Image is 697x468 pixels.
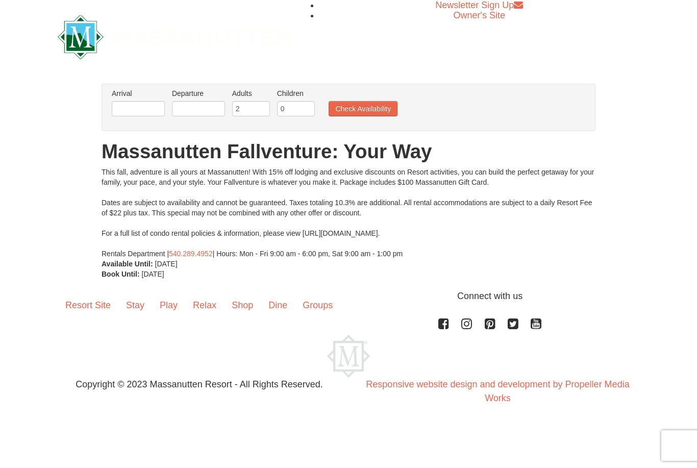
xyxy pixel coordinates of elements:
label: Arrival [112,88,165,98]
label: Adults [232,88,270,98]
a: Shop [224,289,261,321]
img: Massanutten Resort Logo [327,335,370,378]
label: Departure [172,88,225,98]
div: This fall, adventure is all yours at Massanutten! With 15% off lodging and exclusive discounts on... [102,167,595,259]
a: Stay [118,289,152,321]
p: Copyright © 2023 Massanutten Resort - All Rights Reserved. [50,378,348,391]
a: Owner's Site [454,10,505,20]
a: Relax [185,289,224,321]
button: Check Availability [329,101,397,116]
span: [DATE] [142,270,164,278]
strong: Available Until: [102,260,153,268]
a: Massanutten Resort [58,23,291,47]
a: 540.289.4952 [169,250,213,258]
a: Groups [295,289,340,321]
a: Responsive website design and development by Propeller Media Works [366,379,629,403]
strong: Book Until: [102,270,140,278]
a: Resort Site [58,289,118,321]
span: [DATE] [155,260,178,268]
h1: Massanutten Fallventure: Your Way [102,141,595,162]
p: Connect with us [58,289,639,303]
label: Children [277,88,315,98]
a: Play [152,289,185,321]
img: Massanutten Resort Logo [58,15,291,59]
a: Dine [261,289,295,321]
